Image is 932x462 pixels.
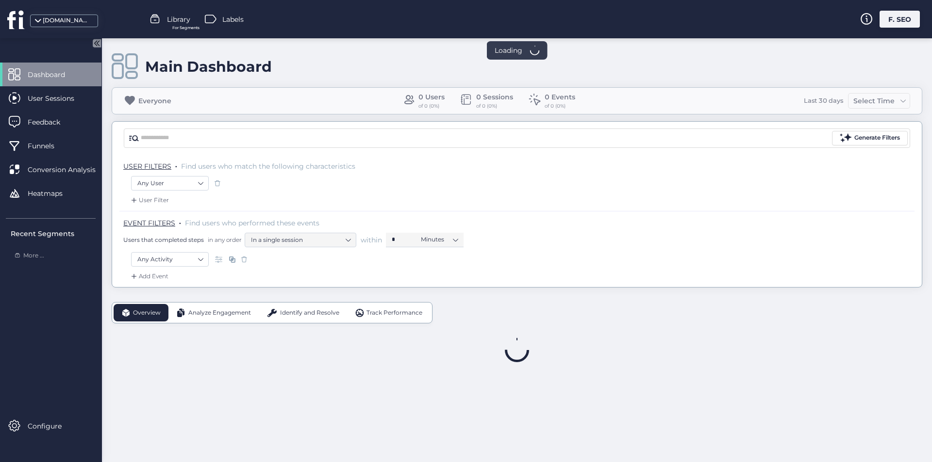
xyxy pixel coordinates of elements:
nz-select-item: In a single session [251,233,350,247]
span: . [175,160,177,170]
span: Find users who performed these events [185,219,319,227]
span: User Sessions [28,93,89,104]
nz-select-item: Minutes [421,232,458,247]
span: Feedback [28,117,75,127]
span: within [361,235,382,245]
span: Analyze Engagement [188,308,251,318]
span: Funnels [28,141,69,151]
span: Find users who match the following characteristics [181,162,355,171]
div: Main Dashboard [145,58,272,76]
div: [DOMAIN_NAME] [43,16,91,25]
div: Generate Filters [854,133,900,143]
span: Library [167,14,190,25]
span: Labels [222,14,244,25]
span: Overview [133,308,161,318]
span: USER FILTERS [123,162,171,171]
span: Conversion Analysis [28,164,110,175]
span: Identify and Resolve [280,308,339,318]
span: Configure [28,421,76,431]
span: Dashboard [28,69,80,80]
div: Recent Segments [11,228,96,239]
nz-select-item: Any Activity [137,252,202,267]
nz-select-item: Any User [137,176,202,191]
div: User Filter [129,195,169,205]
button: Generate Filters [832,131,908,145]
span: . [179,217,181,226]
span: Heatmaps [28,188,77,199]
span: EVENT FILTERS [123,219,175,227]
span: Users that completed steps [123,236,204,244]
span: Track Performance [366,308,422,318]
div: Add Event [129,271,168,281]
span: in any order [206,236,242,244]
div: F. SEO [880,11,920,28]
span: For Segments [172,25,200,31]
span: Loading [495,45,522,56]
span: More ... [23,251,44,260]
